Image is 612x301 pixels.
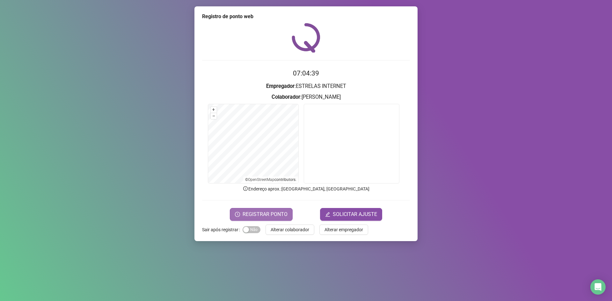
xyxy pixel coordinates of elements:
[319,225,368,235] button: Alterar empregador
[230,208,293,221] button: REGISTRAR PONTO
[202,225,243,235] label: Sair após registrar
[211,113,217,119] button: –
[202,93,410,101] h3: : [PERSON_NAME]
[248,177,274,182] a: OpenStreetMap
[266,225,314,235] button: Alterar colaborador
[293,69,319,77] time: 07:04:39
[202,185,410,192] p: Endereço aprox. : [GEOGRAPHIC_DATA], [GEOGRAPHIC_DATA]
[202,82,410,90] h3: : ESTRELAS INTERNET
[266,83,295,89] strong: Empregador
[202,13,410,20] div: Registro de ponto web
[243,186,248,191] span: info-circle
[243,211,288,218] span: REGISTRAR PONTO
[324,226,363,233] span: Alterar empregador
[271,226,309,233] span: Alterar colaborador
[320,208,382,221] button: editSOLICITAR AJUSTE
[333,211,377,218] span: SOLICITAR AJUSTE
[590,279,606,295] div: Open Intercom Messenger
[245,177,296,182] li: © contributors.
[272,94,300,100] strong: Colaborador
[235,212,240,217] span: clock-circle
[211,107,217,113] button: +
[325,212,330,217] span: edit
[292,23,320,53] img: QRPoint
